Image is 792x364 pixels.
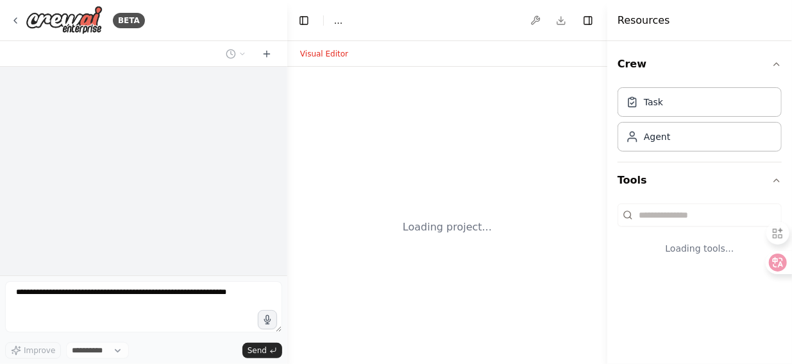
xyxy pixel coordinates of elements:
[292,46,356,62] button: Visual Editor
[618,13,670,28] h4: Resources
[403,220,492,235] div: Loading project...
[334,14,342,27] span: ...
[618,232,782,265] div: Loading tools...
[113,13,145,28] div: BETA
[257,46,277,62] button: Start a new chat
[221,46,251,62] button: Switch to previous chat
[618,162,782,198] button: Tools
[334,14,342,27] nav: breadcrumb
[26,6,103,35] img: Logo
[618,82,782,162] div: Crew
[242,343,282,358] button: Send
[579,12,597,30] button: Hide right sidebar
[248,345,267,356] span: Send
[618,198,782,275] div: Tools
[5,342,61,359] button: Improve
[258,310,277,329] button: Click to speak your automation idea
[644,130,670,143] div: Agent
[295,12,313,30] button: Hide left sidebar
[618,46,782,82] button: Crew
[24,345,55,356] span: Improve
[644,96,663,108] div: Task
